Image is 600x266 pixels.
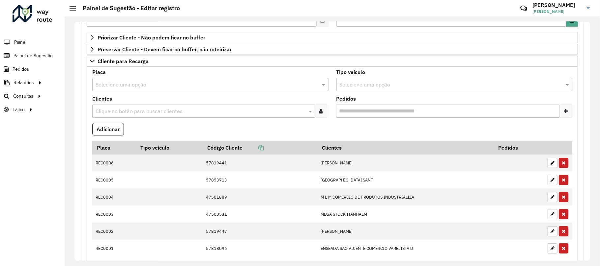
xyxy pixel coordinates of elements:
[14,39,26,46] span: Painel
[14,52,53,59] span: Painel de Sugestão
[13,66,29,73] span: Pedidos
[87,56,578,67] a: Cliente para Recarga
[203,188,317,206] td: 47501889
[92,240,136,257] td: REC0001
[243,144,264,151] a: Copiar
[98,35,205,40] span: Priorizar Cliente - Não podem ficar no buffer
[98,47,232,52] span: Preservar Cliente - Devem ficar no buffer, não roteirizar
[317,155,494,172] td: [PERSON_NAME]
[517,1,531,15] a: Contato Rápido
[203,155,317,172] td: 57819441
[92,141,136,155] th: Placa
[87,44,578,55] a: Preservar Cliente - Devem ficar no buffer, não roteirizar
[92,206,136,223] td: REC0003
[92,68,106,76] label: Placa
[317,141,494,155] th: Clientes
[203,240,317,257] td: 57818096
[317,240,494,257] td: ENSEADA SAO VICENTE COMERCIO VAREJISTA D
[494,141,544,155] th: Pedidos
[92,171,136,188] td: REC0005
[532,9,582,14] span: [PERSON_NAME]
[203,206,317,223] td: 47500531
[13,93,33,100] span: Consultas
[14,79,34,86] span: Relatórios
[92,223,136,240] td: REC0002
[76,5,180,12] h2: Painel de Sugestão - Editar registro
[92,95,112,103] label: Clientes
[87,32,578,43] a: Priorizar Cliente - Não podem ficar no buffer
[98,59,149,64] span: Cliente para Recarga
[136,141,202,155] th: Tipo veículo
[203,223,317,240] td: 57819447
[532,2,582,8] h3: [PERSON_NAME]
[336,68,365,76] label: Tipo veículo
[317,188,494,206] td: M E M COMERCIO DE PRODUTOS INDUSTRIALIZA
[92,155,136,172] td: REC0006
[92,123,124,135] button: Adicionar
[317,171,494,188] td: [GEOGRAPHIC_DATA] SANT
[317,223,494,240] td: [PERSON_NAME]
[203,141,317,155] th: Código Cliente
[13,106,25,113] span: Tático
[317,206,494,223] td: MEGA STOCK ITANHAEM
[336,95,356,103] label: Pedidos
[203,171,317,188] td: 57853713
[92,188,136,206] td: REC0004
